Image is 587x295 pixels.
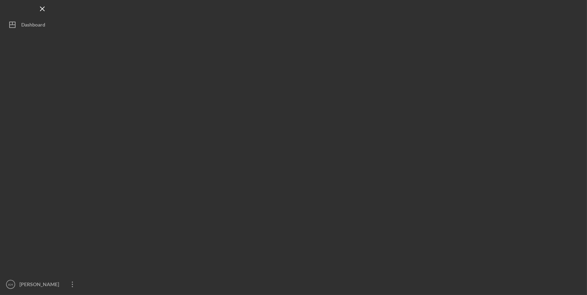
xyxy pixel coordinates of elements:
[4,277,81,291] button: KH[PERSON_NAME]
[4,18,81,32] button: Dashboard
[21,18,45,34] div: Dashboard
[8,283,13,287] text: KH
[18,277,64,293] div: [PERSON_NAME]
